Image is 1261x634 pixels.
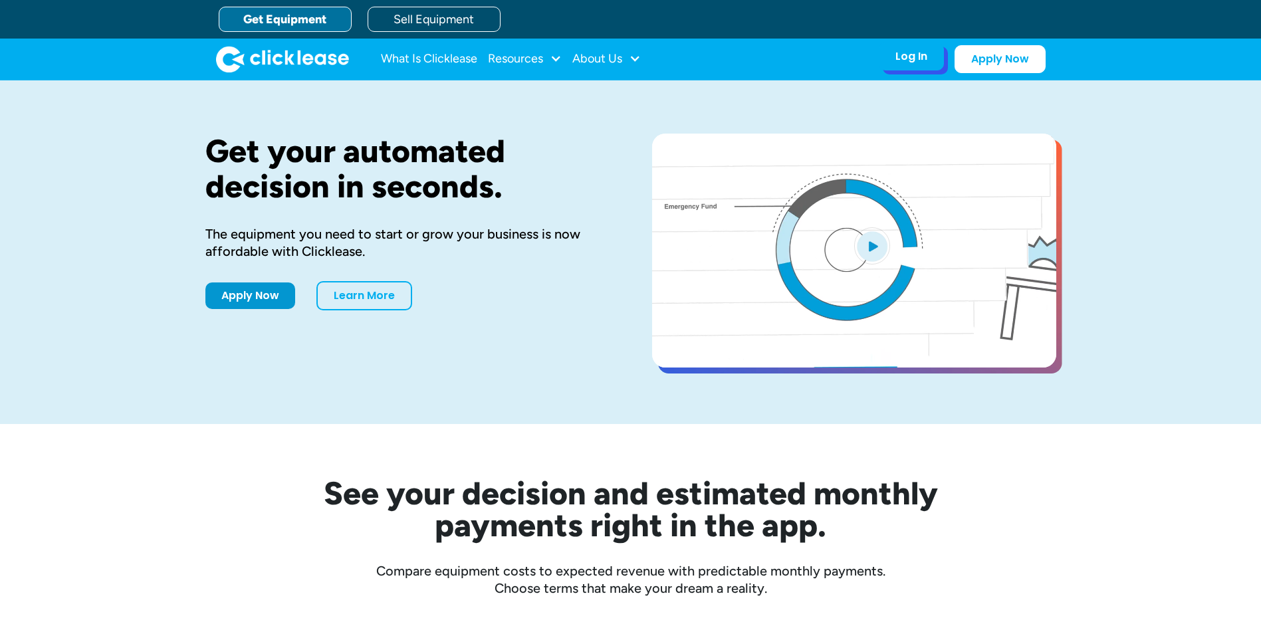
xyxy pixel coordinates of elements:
[205,134,610,204] h1: Get your automated decision in seconds.
[854,227,890,264] img: Blue play button logo on a light blue circular background
[205,282,295,309] a: Apply Now
[216,46,349,72] img: Clicklease logo
[216,46,349,72] a: home
[488,46,562,72] div: Resources
[955,45,1046,73] a: Apply Now
[219,7,352,32] a: Get Equipment
[205,562,1056,597] div: Compare equipment costs to expected revenue with predictable monthly payments. Choose terms that ...
[895,50,927,63] div: Log In
[205,225,610,260] div: The equipment you need to start or grow your business is now affordable with Clicklease.
[572,46,641,72] div: About Us
[259,477,1003,541] h2: See your decision and estimated monthly payments right in the app.
[316,281,412,310] a: Learn More
[368,7,501,32] a: Sell Equipment
[381,46,477,72] a: What Is Clicklease
[652,134,1056,368] a: open lightbox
